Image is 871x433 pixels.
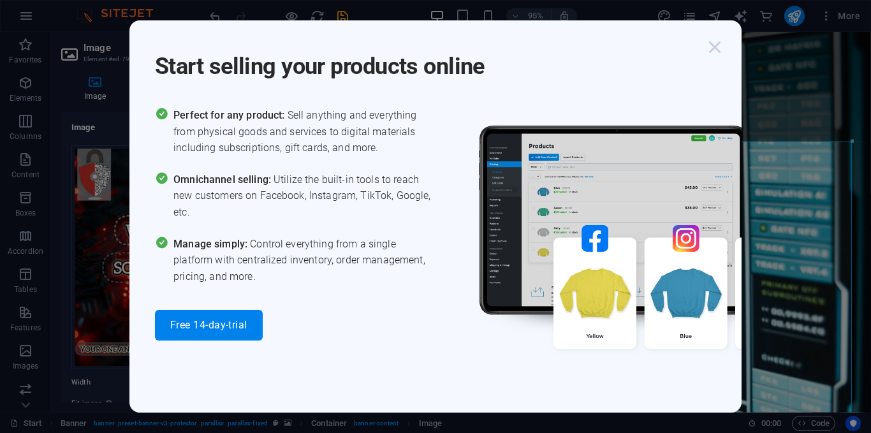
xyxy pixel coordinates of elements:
span: Omnichannel selling: [173,173,274,186]
span: Utilize the built-in tools to reach new customers on Facebook, Instagram, TikTok, Google, etc. [173,172,435,221]
img: promo_image.png [458,107,840,386]
span: Manage simply: [173,238,250,250]
button: Free 14-day-trial [155,310,263,341]
h1: Start selling your products online [155,36,703,82]
span: Control everything from a single platform with centralized inventory, order management, pricing, ... [173,236,435,285]
span: Perfect for any product: [173,109,287,121]
span: Sell anything and everything from physical goods and services to digital materials including subs... [173,107,435,156]
span: Free 14-day-trial [170,320,247,330]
